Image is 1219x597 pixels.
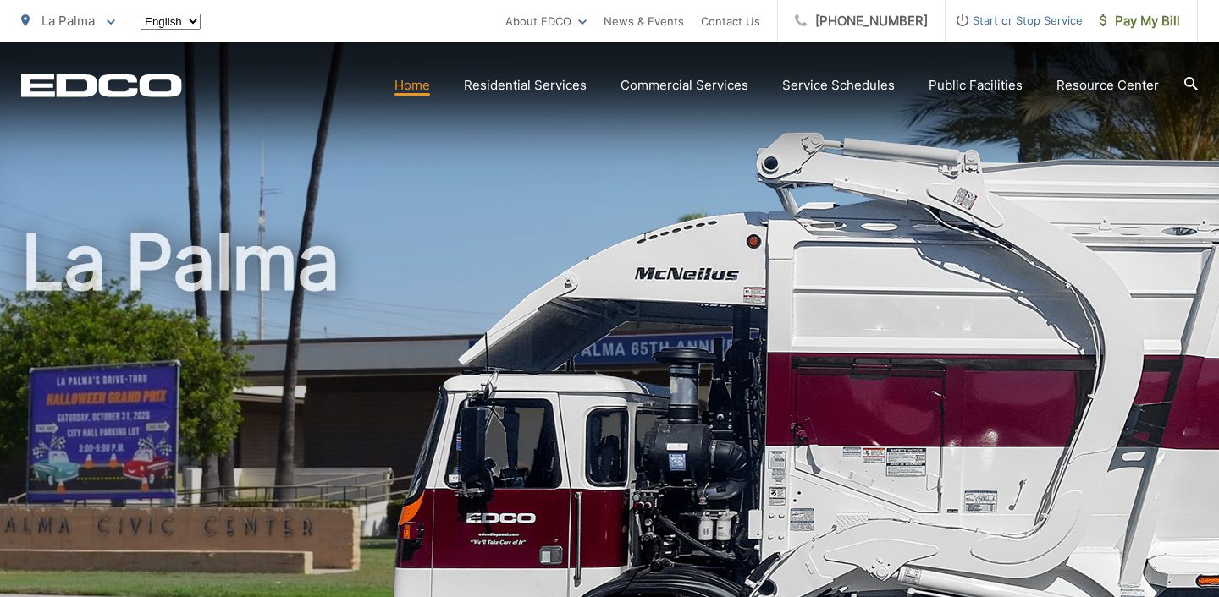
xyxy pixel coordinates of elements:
a: Resource Center [1056,75,1159,96]
span: Pay My Bill [1100,11,1180,31]
a: News & Events [604,11,684,31]
a: Public Facilities [929,75,1023,96]
select: Select a language [141,14,201,30]
a: Service Schedules [782,75,895,96]
span: La Palma [41,13,95,29]
a: Commercial Services [621,75,748,96]
a: Contact Us [701,11,760,31]
a: Residential Services [464,75,587,96]
a: Home [394,75,430,96]
a: EDCD logo. Return to the homepage. [21,74,182,97]
a: About EDCO [505,11,587,31]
